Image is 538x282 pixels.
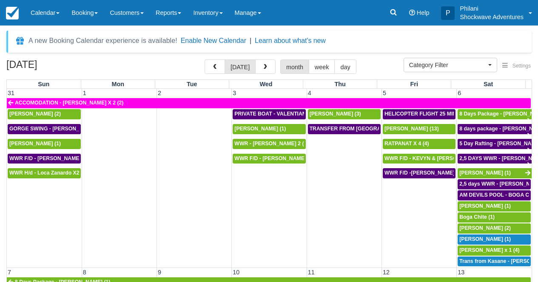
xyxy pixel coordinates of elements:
[384,111,522,117] span: HELICOPTER FLIGHT 25 MINS- [PERSON_NAME] X1 (1)
[459,203,511,209] span: [PERSON_NAME] (1)
[458,154,532,164] a: 2,5 DAYS WWR - [PERSON_NAME] X1 (1)
[8,154,81,164] a: WWR F/D - [PERSON_NAME] X 1 (1)
[9,170,87,176] span: WWR H/d - Loca Zanardo X2 (2)
[15,100,123,106] span: ACCOMODATION - [PERSON_NAME] X 2 (2)
[233,124,305,134] a: [PERSON_NAME] (1)
[308,124,381,134] a: TRANSFER FROM [GEOGRAPHIC_DATA] TO VIC FALLS - [PERSON_NAME] X 1 (1)
[6,7,19,20] img: checkfront-main-nav-mini-logo.png
[233,139,305,149] a: WWR - [PERSON_NAME] 2 (2)
[441,6,455,20] div: P
[383,168,455,178] a: WWR F/D -[PERSON_NAME] X 15 (15)
[409,10,415,16] i: Help
[334,59,356,74] button: day
[234,126,286,132] span: [PERSON_NAME] (1)
[484,81,493,87] span: Sat
[459,236,511,242] span: [PERSON_NAME] (1)
[458,201,531,211] a: [PERSON_NAME] (1)
[255,37,326,44] a: Learn about what's new
[8,139,81,149] a: [PERSON_NAME] (1)
[111,81,124,87] span: Mon
[233,154,305,164] a: WWR F/D - [PERSON_NAME] x3 (3)
[512,63,531,69] span: Settings
[497,60,536,72] button: Settings
[404,58,497,72] button: Category Filter
[458,234,531,245] a: [PERSON_NAME] (1)
[458,124,532,134] a: 8 days package - [PERSON_NAME] X1 (1)
[308,109,381,119] a: [PERSON_NAME] (3)
[458,109,532,119] a: 8 Days Package - [PERSON_NAME] (1)
[417,9,430,16] span: Help
[9,111,61,117] span: [PERSON_NAME] (2)
[334,81,345,87] span: Thu
[458,168,532,178] a: [PERSON_NAME] (1)
[8,124,81,134] a: GORGE SWING - [PERSON_NAME] X 2 (2)
[384,155,493,161] span: WWR F/D - KEVYN & [PERSON_NAME] 2 (2)
[458,139,532,149] a: 5 Day Rafting - [PERSON_NAME] X1 (1)
[384,141,429,147] span: RATPANAT X 4 (4)
[458,257,531,267] a: Trans from Kasane - [PERSON_NAME] X4 (4)
[307,90,312,96] span: 4
[307,269,316,276] span: 11
[309,59,335,74] button: week
[410,81,418,87] span: Fri
[460,4,524,13] p: Philani
[280,59,309,74] button: month
[8,109,81,119] a: [PERSON_NAME] (2)
[458,179,531,189] a: 2,5 days WWR - [PERSON_NAME] X2 (2)
[8,168,81,178] a: WWR H/d - Loca Zanardo X2 (2)
[383,139,455,149] a: RATPANAT X 4 (4)
[459,225,511,231] span: [PERSON_NAME] (2)
[6,59,114,75] h2: [DATE]
[457,269,465,276] span: 13
[457,90,462,96] span: 6
[232,269,240,276] span: 10
[9,155,98,161] span: WWR F/D - [PERSON_NAME] X 1 (1)
[310,126,514,132] span: TRANSFER FROM [GEOGRAPHIC_DATA] TO VIC FALLS - [PERSON_NAME] X 1 (1)
[458,212,531,223] a: Boga Chite (1)
[157,90,162,96] span: 2
[225,59,256,74] button: [DATE]
[9,141,61,147] span: [PERSON_NAME] (1)
[458,245,531,256] a: [PERSON_NAME] x 1 (4)
[7,269,12,276] span: 7
[234,141,308,147] span: WWR - [PERSON_NAME] 2 (2)
[458,223,531,234] a: [PERSON_NAME] (2)
[181,37,246,45] button: Enable New Calendar
[187,81,197,87] span: Tue
[459,170,511,176] span: [PERSON_NAME] (1)
[232,90,237,96] span: 3
[9,126,113,132] span: GORGE SWING - [PERSON_NAME] X 2 (2)
[382,269,390,276] span: 12
[382,90,387,96] span: 5
[28,36,177,46] div: A new Booking Calendar experience is available!
[82,269,87,276] span: 8
[458,190,531,200] a: AM DEVILS POOL - BOGA CHITE X 1 (1)
[460,13,524,21] p: Shockwave Adventures
[157,269,162,276] span: 9
[250,37,251,44] span: |
[82,90,87,96] span: 1
[409,61,486,69] span: Category Filter
[7,90,15,96] span: 31
[383,124,455,134] a: [PERSON_NAME] (13)
[234,111,368,117] span: PRIVATE BOAT - VALENTIAN [PERSON_NAME] X 4 (4)
[383,154,455,164] a: WWR F/D - KEVYN & [PERSON_NAME] 2 (2)
[384,126,439,132] span: [PERSON_NAME] (13)
[459,214,495,220] span: Boga Chite (1)
[384,170,478,176] span: WWR F/D -[PERSON_NAME] X 15 (15)
[259,81,272,87] span: Wed
[310,111,361,117] span: [PERSON_NAME] (3)
[7,98,531,108] a: ACCOMODATION - [PERSON_NAME] X 2 (2)
[234,155,321,161] span: WWR F/D - [PERSON_NAME] x3 (3)
[38,81,49,87] span: Sun
[383,109,455,119] a: HELICOPTER FLIGHT 25 MINS- [PERSON_NAME] X1 (1)
[233,109,305,119] a: PRIVATE BOAT - VALENTIAN [PERSON_NAME] X 4 (4)
[459,247,519,253] span: [PERSON_NAME] x 1 (4)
